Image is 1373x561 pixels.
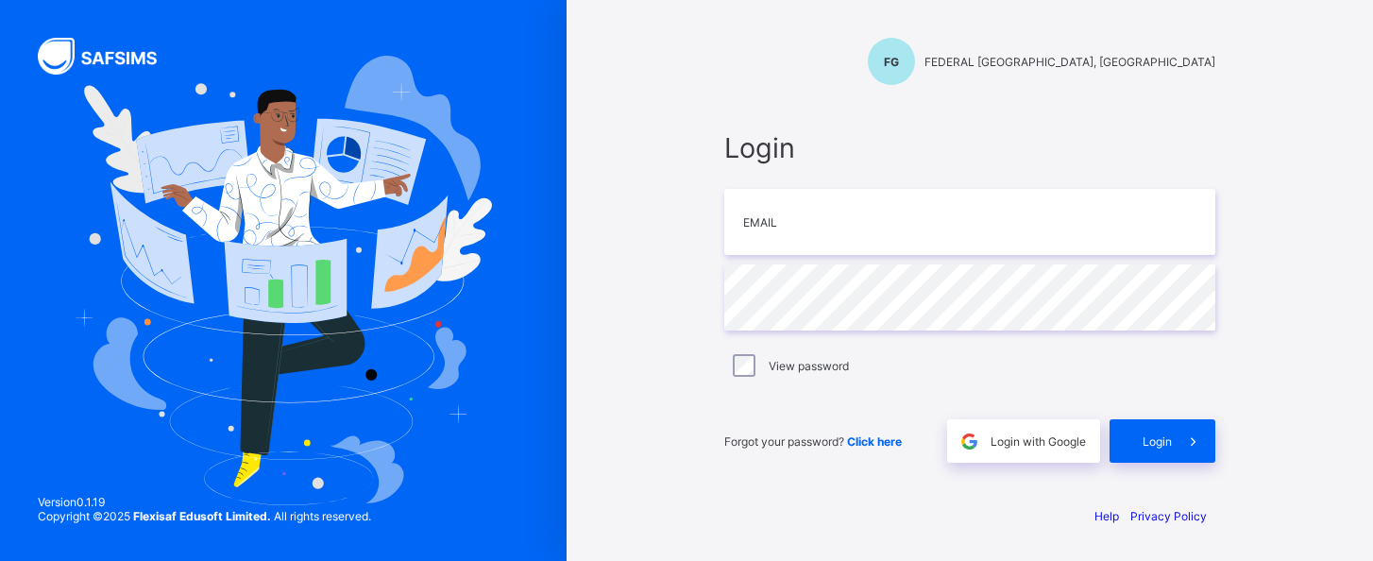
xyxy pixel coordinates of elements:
[1143,434,1172,449] span: Login
[991,434,1086,449] span: Login with Google
[38,495,371,509] span: Version 0.1.19
[884,55,899,69] span: FG
[958,431,980,452] img: google.396cfc9801f0270233282035f929180a.svg
[133,509,271,523] strong: Flexisaf Edusoft Limited.
[769,359,849,373] label: View password
[724,131,1215,164] span: Login
[1130,509,1207,523] a: Privacy Policy
[1094,509,1119,523] a: Help
[38,38,179,75] img: SAFSIMS Logo
[38,509,371,523] span: Copyright © 2025 All rights reserved.
[924,55,1215,69] span: FEDERAL [GEOGRAPHIC_DATA], [GEOGRAPHIC_DATA]
[847,434,902,449] a: Click here
[75,56,492,504] img: Hero Image
[724,434,902,449] span: Forgot your password?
